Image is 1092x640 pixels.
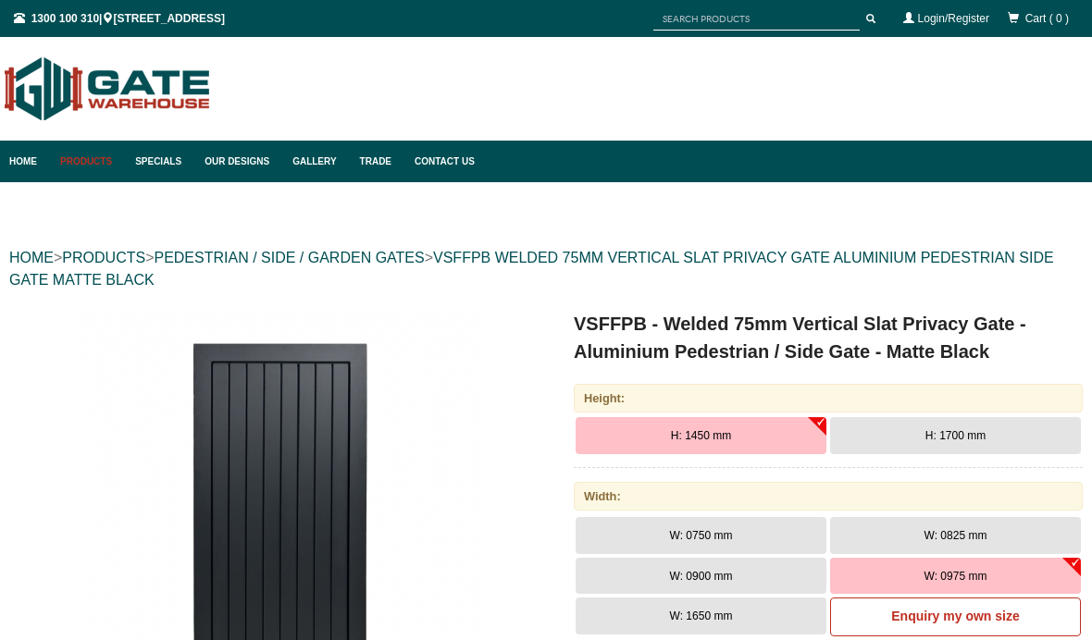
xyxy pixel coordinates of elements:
input: SEARCH PRODUCTS [653,7,860,31]
span: H: 1700 mm [925,429,986,442]
button: W: 0900 mm [576,558,826,595]
a: Enquiry my own size [830,597,1081,636]
a: Products [51,141,126,182]
span: H: 1450 mm [671,429,731,442]
a: Trade [351,141,405,182]
a: Our Designs [195,141,283,182]
a: Gallery [283,141,350,182]
a: PRODUCTS [62,250,145,265]
span: W: 0975 mm [924,570,987,583]
button: W: 0825 mm [830,517,1081,554]
b: Enquiry my own size [891,609,1019,623]
a: Contact Us [405,141,475,182]
button: H: 1700 mm [830,417,1081,454]
a: Home [9,141,51,182]
a: HOME [9,250,54,265]
button: W: 1650 mm [576,597,826,634]
div: Height: [574,384,1083,412]
span: W: 0900 mm [670,570,733,583]
span: | [STREET_ADDRESS] [14,12,225,25]
span: Cart ( 0 ) [1025,12,1069,25]
h1: VSFFPB - Welded 75mm Vertical Slat Privacy Gate - Aluminium Pedestrian / Side Gate - Matte Black [574,310,1083,365]
div: Width: [574,482,1083,511]
button: W: 0975 mm [830,558,1081,595]
button: W: 0750 mm [576,517,826,554]
span: W: 0825 mm [924,529,987,542]
a: Specials [126,141,195,182]
a: Login/Register [918,12,989,25]
a: PEDESTRIAN / SIDE / GARDEN GATES [154,250,424,265]
a: 1300 100 310 [31,12,99,25]
span: W: 0750 mm [670,529,733,542]
a: VSFFPB WELDED 75MM VERTICAL SLAT PRIVACY GATE ALUMINIUM PEDESTRIAN SIDE GATE MATTE BLACK [9,250,1054,288]
span: W: 1650 mm [670,609,733,622]
button: H: 1450 mm [576,417,826,454]
div: > > > [9,228,1083,310]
